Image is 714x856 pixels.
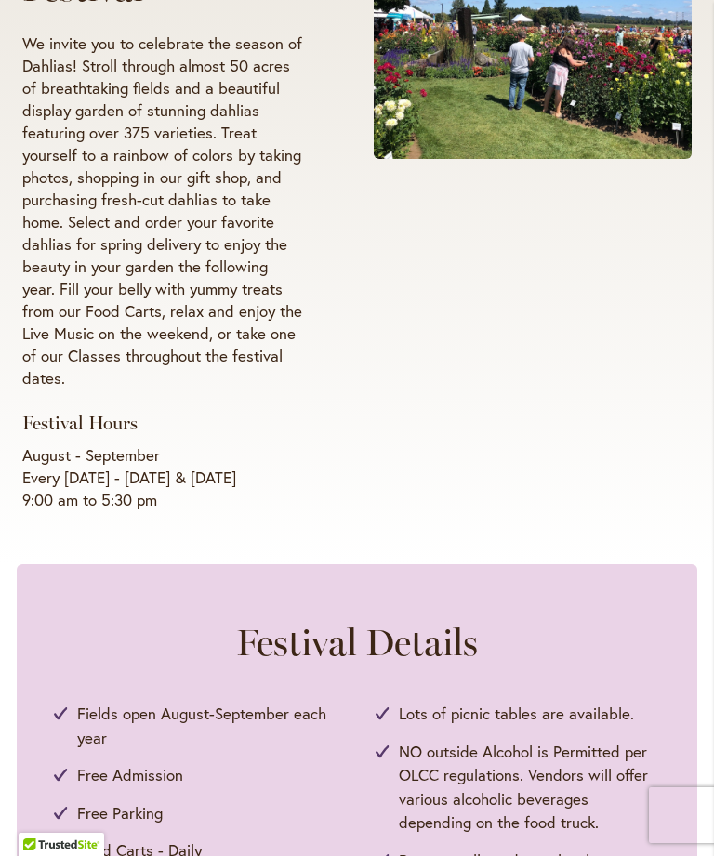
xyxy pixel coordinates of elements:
[22,444,303,511] p: August - September Every [DATE] - [DATE] & [DATE] 9:00 am to 5:30 pm
[399,702,634,726] span: Lots of picnic tables are available.
[77,763,183,787] span: Free Admission
[54,620,660,665] h2: Festival Details
[399,740,660,835] span: NO outside Alcohol is Permitted per OLCC regulations. Vendors will offer various alcoholic bevera...
[77,702,338,749] span: Fields open August-September each year
[22,33,303,389] p: We invite you to celebrate the season of Dahlias! Stroll through almost 50 acres of breathtaking ...
[22,412,303,435] h3: Festival Hours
